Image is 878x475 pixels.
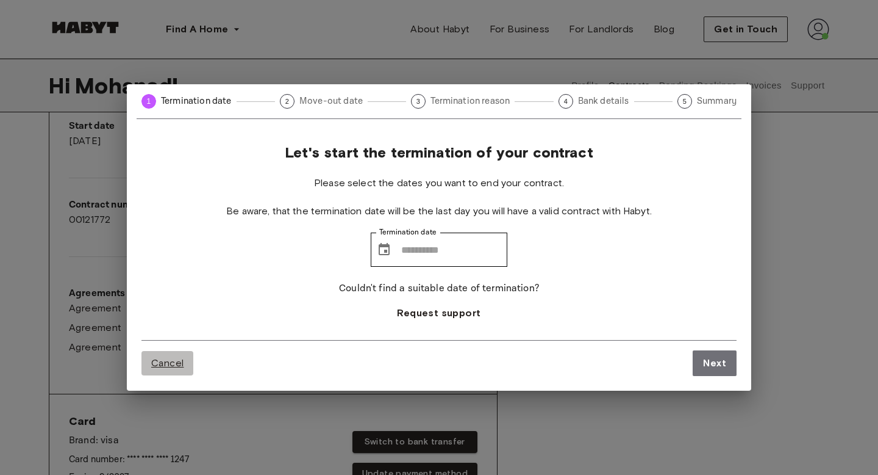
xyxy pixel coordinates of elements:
span: Be aware, that the termination date will be the last day you will have a valid contract with Habyt. [226,205,652,218]
span: Summary [697,95,737,107]
span: Request support [397,306,480,321]
span: Let's start the termination of your contract [285,143,593,162]
span: Cancel [151,356,184,371]
text: 5 [683,98,687,105]
span: Bank details [578,95,629,107]
text: 3 [416,98,420,105]
p: Couldn't find a suitable date of termination? [339,281,539,296]
text: 1 [147,97,151,106]
text: 4 [563,98,567,105]
button: Choose date [372,237,396,262]
span: Termination date [161,95,232,107]
span: Move-out date [299,95,363,107]
button: Cancel [141,351,193,375]
span: Termination reason [430,95,510,107]
span: Please select the dates you want to end your contract. [314,176,564,190]
button: Request support [387,301,490,325]
label: Termination date [379,227,437,237]
text: 2 [285,98,289,105]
